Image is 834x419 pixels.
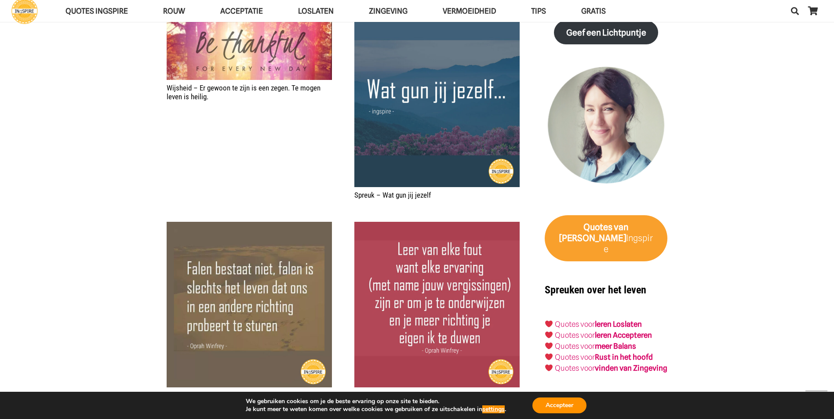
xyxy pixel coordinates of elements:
[246,405,506,413] p: Je kunt meer te weten komen over welke cookies we gebruiken of ze uitschakelen in .
[298,7,334,15] span: Loslaten
[555,353,653,361] a: Quotes voorRust in het hoofd
[220,7,263,15] span: Acceptatie
[354,22,520,31] a: Spreuk – Wat gun jij jezelf
[583,222,612,232] strong: Quotes
[246,397,506,405] p: We gebruiken cookies om je de beste ervaring op onze site te bieden.
[167,222,332,387] img: Citaat Oprah: Falen bestaat niet, falen is slechts het leven dat ons in een andere richting probe...
[559,222,629,243] strong: van [PERSON_NAME]
[545,342,553,350] img: ❤
[555,342,636,350] a: Quotes voormeer Balans
[555,320,595,329] a: Quotes voor
[555,331,595,340] a: Quotes voor
[545,364,553,372] img: ❤
[443,7,496,15] span: VERMOEIDHEID
[545,331,553,339] img: ❤
[566,28,646,38] strong: Geef een Lichtpuntje
[595,353,653,361] strong: Rust in het hoofd
[354,191,431,199] a: Spreuk – Wat gun jij jezelf
[555,364,667,372] a: Quotes voorvinden van Zingeving
[531,7,546,15] span: TIPS
[581,7,606,15] span: GRATIS
[167,223,332,231] a: Quote – Falen bestaat niet, falen is slechts het leven dat ons in een andere richting probeert te...
[66,7,128,15] span: QUOTES INGSPIRE
[354,222,520,387] img: Citaat: Leer van elke fout want elke ervaring (met name jouw vergissingen) zijn er om je te onder...
[595,364,667,372] strong: vinden van Zingeving
[482,405,505,413] button: settings
[167,22,332,79] img: De mooiste spreuken van Ingspire over Dankbaarheid en Dankbaar zijn
[545,284,646,296] strong: Spreuken over het leven
[532,397,586,413] button: Accepteer
[354,223,520,231] a: Quote – Leer van elke fout want elke ervaring (met name jouw vergissingen) zijn er om je te onder...
[167,22,332,31] a: Wijsheid – Er gewoon te zijn is een zegen. Te mogen leven is heilig.
[369,7,408,15] span: Zingeving
[805,390,827,412] a: Terug naar top
[545,320,553,328] img: ❤
[545,215,667,262] a: Quotes van [PERSON_NAME]Ingspire
[595,320,642,329] a: leren Loslaten
[354,22,520,187] img: Ingspire inzicht: Wat gun jij jezelf
[554,21,658,45] a: Geef een Lichtpuntje
[163,7,185,15] span: ROUW
[545,353,553,361] img: ❤
[167,83,320,101] a: Wijsheid – Er gewoon te zijn is een zegen. Te mogen leven is heilig.
[545,67,667,189] img: Inge Geertzen - schrijfster Ingspire.nl, markteer en handmassage therapeut
[595,342,636,350] strong: meer Balans
[595,331,652,340] a: leren Accepteren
